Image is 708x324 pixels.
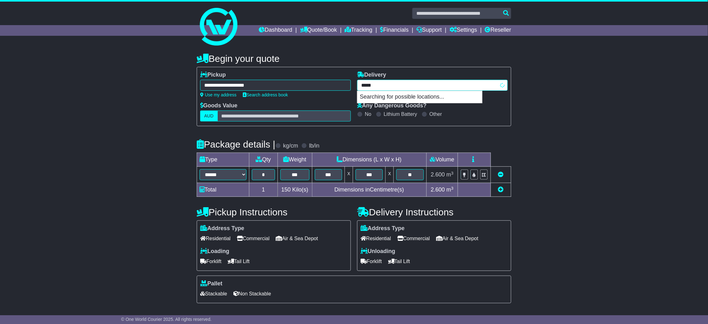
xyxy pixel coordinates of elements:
a: Reseller [485,25,511,36]
label: Pallet [200,280,222,287]
sup: 3 [451,171,454,175]
a: Use my address [200,92,237,97]
td: Total [197,183,249,197]
span: Tail Lift [388,256,410,266]
span: Stackable [200,289,227,299]
a: Quote/Book [300,25,337,36]
span: 2.600 [431,171,445,178]
label: No [365,111,371,117]
a: Add new item [498,186,504,193]
h4: Package details | [197,139,275,149]
label: Address Type [200,225,244,232]
span: Residential [200,234,231,243]
label: Loading [200,248,229,255]
label: Other [429,111,442,117]
label: Any Dangerous Goods? [357,102,427,109]
a: Support [416,25,442,36]
td: Type [197,153,249,167]
a: Settings [450,25,477,36]
span: 150 [281,186,291,193]
a: Search address book [243,92,288,97]
td: Dimensions (L x W x H) [312,153,426,167]
a: Dashboard [259,25,292,36]
td: 1 [249,183,278,197]
a: Financials [380,25,409,36]
label: lb/in [309,143,320,149]
span: Forklift [361,256,382,266]
td: Kilo(s) [278,183,312,197]
sup: 3 [451,186,454,191]
span: 2.600 [431,186,445,193]
span: Forklift [200,256,221,266]
span: m [446,171,454,178]
span: Tail Lift [228,256,250,266]
td: Dimensions in Centimetre(s) [312,183,426,197]
td: Volume [426,153,458,167]
label: Lithium Battery [384,111,417,117]
label: kg/cm [283,143,298,149]
a: Tracking [345,25,372,36]
span: Air & Sea Depot [436,234,479,243]
label: Goods Value [200,102,237,109]
label: Unloading [361,248,395,255]
span: m [446,186,454,193]
p: Searching for possible locations... [357,91,482,103]
span: Residential [361,234,391,243]
span: Non Stackable [233,289,271,299]
a: Remove this item [498,171,504,178]
label: Pickup [200,72,226,78]
span: Air & Sea Depot [276,234,318,243]
span: © One World Courier 2025. All rights reserved. [121,317,212,322]
span: Commercial [397,234,430,243]
h4: Begin your quote [197,53,511,64]
label: AUD [200,111,218,121]
td: Qty [249,153,278,167]
td: x [386,167,394,183]
span: Commercial [237,234,269,243]
td: Weight [278,153,312,167]
h4: Pickup Instructions [197,207,351,217]
label: Address Type [361,225,405,232]
td: x [345,167,353,183]
h4: Delivery Instructions [357,207,511,217]
label: Delivery [357,72,386,78]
